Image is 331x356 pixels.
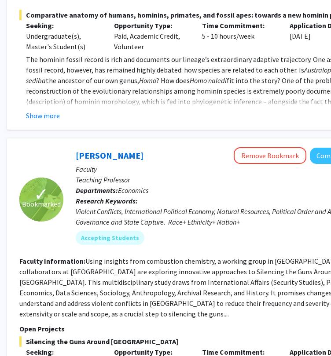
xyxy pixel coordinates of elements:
mat-chip: Accepting Students [76,231,144,245]
p: Time Commitment: [202,20,277,31]
em: Homo [139,76,156,85]
b: Research Keywords: [76,196,138,205]
b: Faculty Information: [19,257,85,265]
p: Seeking: [26,20,101,31]
button: Remove Bookmark [234,147,306,164]
em: Homo naledi [190,76,227,85]
div: Undergraduate(s), Master's Student(s) [26,31,101,52]
b: Departments: [76,186,118,195]
p: Opportunity Type: [114,20,189,31]
span: ✓ [34,190,49,199]
button: Show more [26,110,60,121]
a: [PERSON_NAME] [76,150,143,161]
iframe: Chat [7,316,37,349]
span: Bookmarked [22,199,61,209]
div: Paid, Academic Credit, Volunteer [107,20,195,52]
div: 5 - 10 hours/week [195,20,283,52]
span: Economics [118,186,148,195]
